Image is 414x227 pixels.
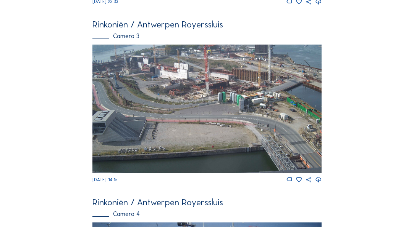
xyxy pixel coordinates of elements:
[92,198,321,207] div: Rinkoniën / Antwerpen Royerssluis
[92,20,321,29] div: Rinkoniën / Antwerpen Royerssluis
[92,211,321,217] div: Camera 4
[92,45,321,173] img: Image
[92,33,321,39] div: Camera 3
[92,177,118,182] span: [DATE] 14:15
